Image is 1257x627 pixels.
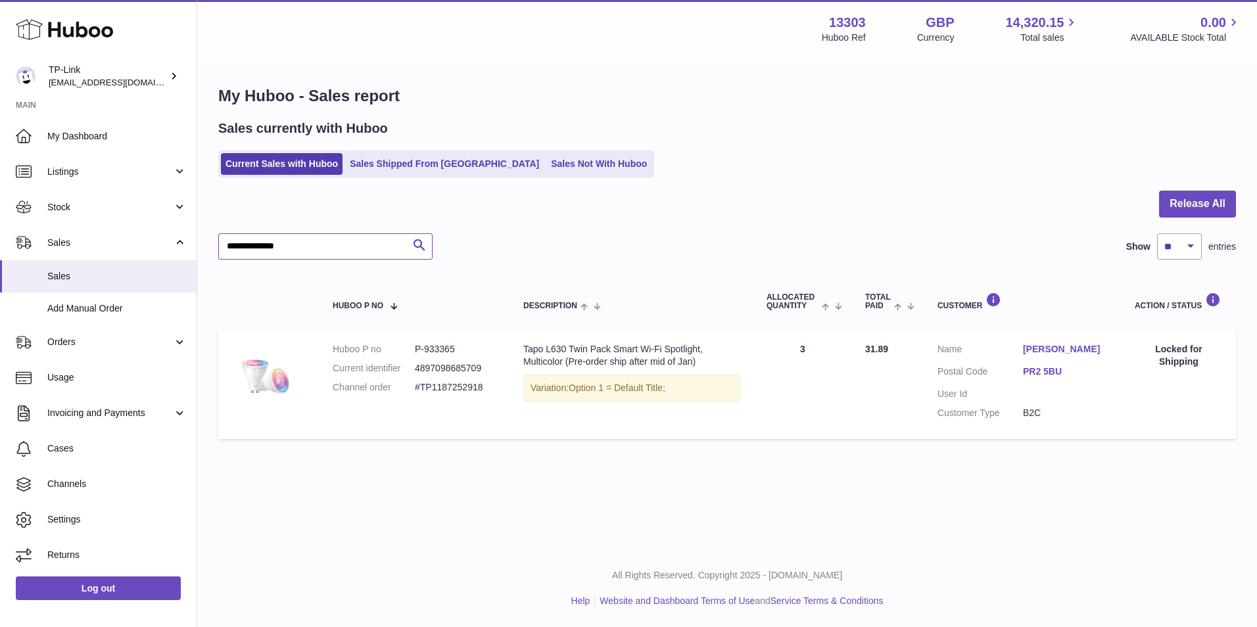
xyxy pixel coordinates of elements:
[47,371,187,384] span: Usage
[47,166,173,178] span: Listings
[523,343,740,368] div: Tapo L630 Twin Pack Smart Wi-Fi Spotlight, Multicolor (Pre-order ship after mid of Jan)
[1208,241,1236,253] span: entries
[523,375,740,402] div: Variation:
[47,130,187,143] span: My Dashboard
[937,407,1023,419] dt: Customer Type
[345,153,544,175] a: Sales Shipped From [GEOGRAPHIC_DATA]
[1126,241,1150,253] label: Show
[415,343,497,356] dd: P-933365
[333,381,415,394] dt: Channel order
[218,120,388,137] h2: Sales currently with Huboo
[16,576,181,600] a: Log out
[917,32,955,44] div: Currency
[546,153,652,175] a: Sales Not With Huboo
[208,569,1246,582] p: All Rights Reserved. Copyright 2025 - [DOMAIN_NAME]
[937,388,1023,400] dt: User Id
[753,330,852,439] td: 3
[523,302,577,310] span: Description
[47,201,173,214] span: Stock
[47,302,187,315] span: Add Manual Order
[47,336,173,348] span: Orders
[1005,14,1079,44] a: 14,320.15 Total sales
[767,293,818,310] span: ALLOCATED Quantity
[822,32,866,44] div: Huboo Ref
[49,64,167,89] div: TP-Link
[926,14,954,32] strong: GBP
[1135,292,1223,310] div: Action / Status
[218,85,1236,106] h1: My Huboo - Sales report
[771,595,884,606] a: Service Terms & Conditions
[569,383,665,393] span: Option 1 = Default Title;
[333,362,415,375] dt: Current identifier
[1130,32,1241,44] span: AVAILABLE Stock Total
[415,362,497,375] dd: 4897098685709
[333,302,383,310] span: Huboo P no
[47,237,173,249] span: Sales
[1005,14,1064,32] span: 14,320.15
[16,66,36,86] img: internalAdmin-13303@internal.huboo.com
[1159,191,1236,218] button: Release All
[47,407,173,419] span: Invoicing and Payments
[937,292,1108,310] div: Customer
[1023,365,1108,378] a: PR2 5BU
[937,365,1023,381] dt: Postal Code
[47,442,187,455] span: Cases
[47,270,187,283] span: Sales
[221,153,343,175] a: Current Sales with Huboo
[937,343,1023,359] dt: Name
[47,513,187,526] span: Settings
[829,14,866,32] strong: 13303
[1023,407,1108,419] dd: B2C
[600,595,755,606] a: Website and Dashboard Terms of Use
[231,343,297,409] img: Tapo_L630_3000X3000_02_large_20220816013850p.jpg
[571,595,590,606] a: Help
[865,293,891,310] span: Total paid
[1200,14,1226,32] span: 0.00
[49,77,193,87] span: [EMAIL_ADDRESS][DOMAIN_NAME]
[415,381,497,394] dd: #TP1187252918
[1023,343,1108,356] a: [PERSON_NAME]
[333,343,415,356] dt: Huboo P no
[47,549,187,561] span: Returns
[1135,343,1223,368] div: Locked for Shipping
[595,595,883,607] li: and
[865,344,888,354] span: 31.89
[1130,14,1241,44] a: 0.00 AVAILABLE Stock Total
[47,478,187,490] span: Channels
[1020,32,1079,44] span: Total sales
